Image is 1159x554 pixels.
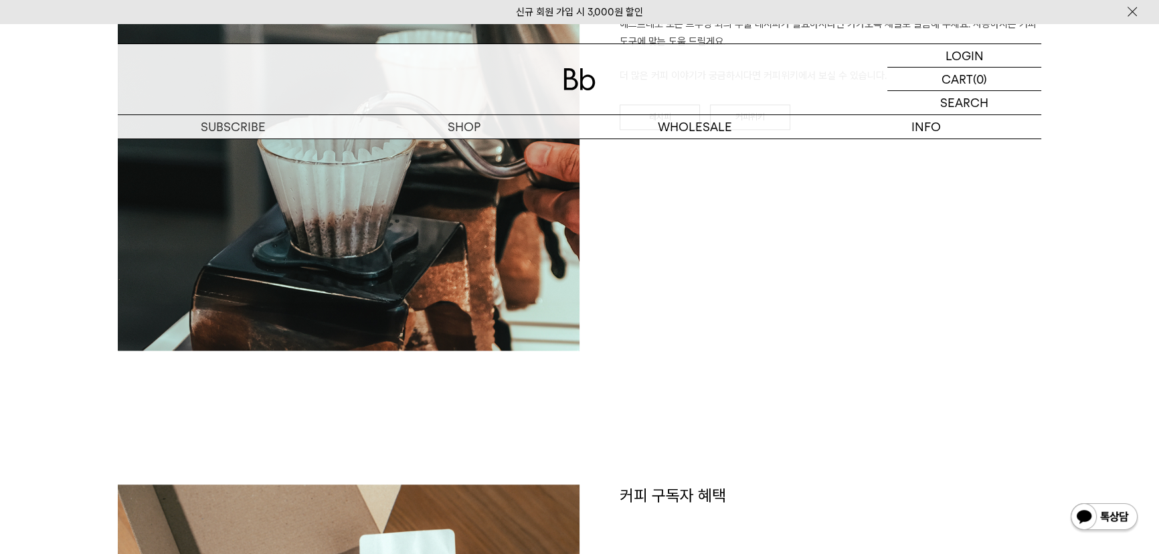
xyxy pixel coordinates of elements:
a: SUBSCRIBE [118,115,349,138]
a: LOGIN [887,44,1041,68]
a: 신규 회원 가입 시 3,000원 할인 [516,6,643,18]
p: (0) [973,68,987,90]
a: CART (0) [887,68,1041,91]
p: SEARCH [940,91,988,114]
img: 로고 [563,68,596,90]
p: WHOLESALE [579,115,810,138]
img: 카카오톡 채널 1:1 채팅 버튼 [1069,502,1139,534]
p: CART [942,68,973,90]
a: SHOP [349,115,579,138]
p: LOGIN [946,44,984,67]
p: INFO [810,115,1041,138]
